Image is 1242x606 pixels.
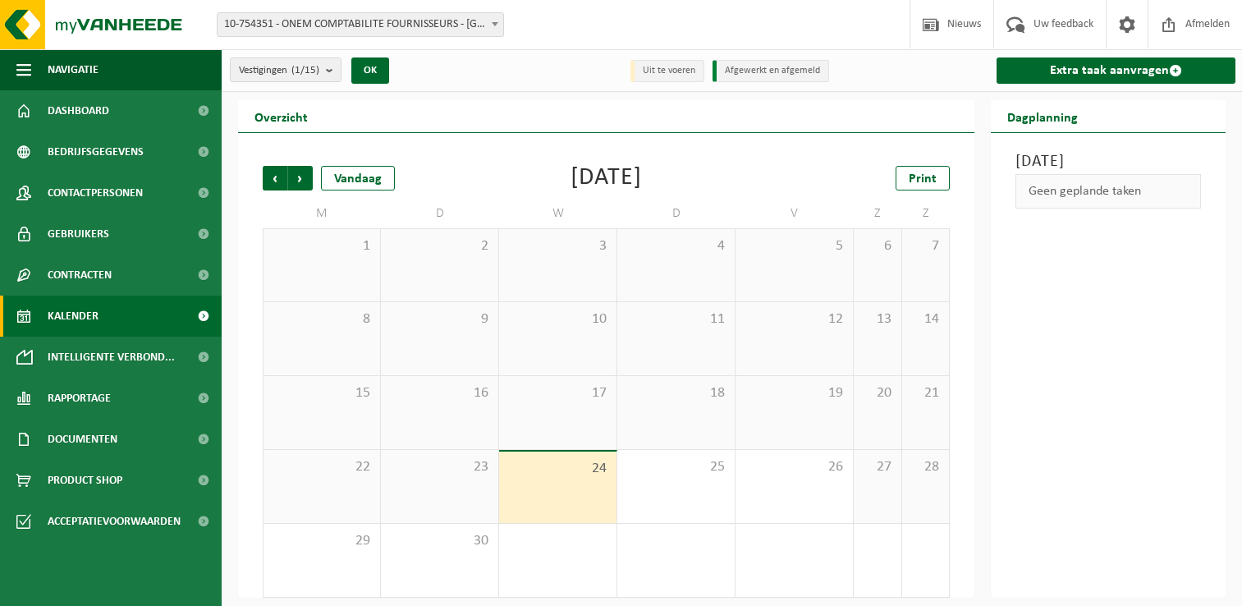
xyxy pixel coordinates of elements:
[896,166,950,191] a: Print
[263,166,287,191] span: Vorige
[626,458,726,476] span: 25
[713,60,829,82] li: Afgewerkt en afgemeld
[910,310,942,328] span: 14
[48,378,111,419] span: Rapportage
[854,199,902,228] td: Z
[389,532,490,550] span: 30
[626,310,726,328] span: 11
[744,310,845,328] span: 12
[744,237,845,255] span: 5
[48,460,122,501] span: Product Shop
[48,419,117,460] span: Documenten
[991,100,1094,132] h2: Dagplanning
[8,570,274,606] iframe: chat widget
[291,65,319,76] count: (1/15)
[1015,149,1201,174] h3: [DATE]
[321,166,395,191] div: Vandaag
[48,172,143,213] span: Contactpersonen
[626,384,726,402] span: 18
[862,384,893,402] span: 20
[381,199,499,228] td: D
[862,458,893,476] span: 27
[239,58,319,83] span: Vestigingen
[507,237,608,255] span: 3
[910,458,942,476] span: 28
[48,90,109,131] span: Dashboard
[272,458,372,476] span: 22
[48,213,109,255] span: Gebruikers
[272,237,372,255] span: 1
[389,458,490,476] span: 23
[507,460,608,478] span: 24
[48,296,99,337] span: Kalender
[272,310,372,328] span: 8
[910,237,942,255] span: 7
[238,100,324,132] h2: Overzicht
[288,166,313,191] span: Volgende
[389,310,490,328] span: 9
[507,384,608,402] span: 17
[218,13,503,36] span: 10-754351 - ONEM COMPTABILITE FOURNISSEURS - BRUXELLES
[48,49,99,90] span: Navigatie
[389,237,490,255] span: 2
[48,131,144,172] span: Bedrijfsgegevens
[630,60,704,82] li: Uit te voeren
[862,310,893,328] span: 13
[862,237,893,255] span: 6
[1015,174,1201,209] div: Geen geplande taken
[389,384,490,402] span: 16
[617,199,736,228] td: D
[272,384,372,402] span: 15
[736,199,854,228] td: V
[744,458,845,476] span: 26
[626,237,726,255] span: 4
[744,384,845,402] span: 19
[48,337,175,378] span: Intelligente verbond...
[217,12,504,37] span: 10-754351 - ONEM COMPTABILITE FOURNISSEURS - BRUXELLES
[571,166,642,191] div: [DATE]
[351,57,389,84] button: OK
[230,57,341,82] button: Vestigingen(1/15)
[263,199,381,228] td: M
[48,501,181,542] span: Acceptatievoorwaarden
[910,384,942,402] span: 21
[902,199,951,228] td: Z
[272,532,372,550] span: 29
[499,199,617,228] td: W
[48,255,112,296] span: Contracten
[909,172,937,186] span: Print
[507,310,608,328] span: 10
[997,57,1235,84] a: Extra taak aanvragen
